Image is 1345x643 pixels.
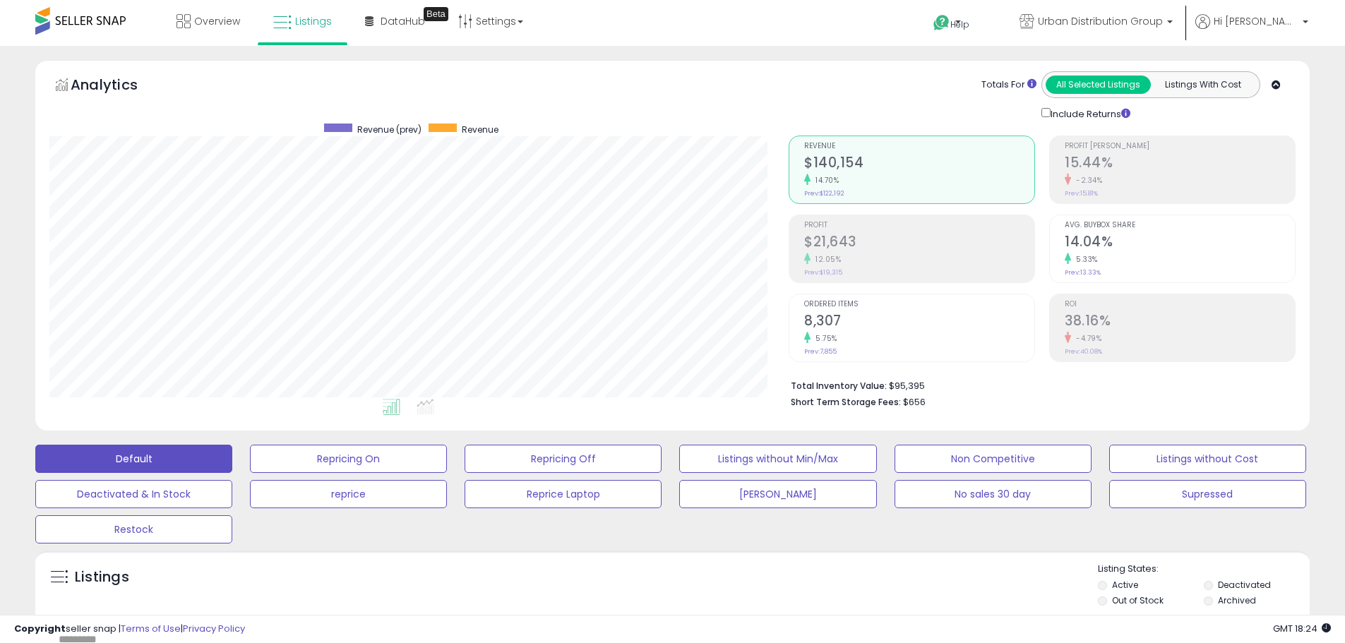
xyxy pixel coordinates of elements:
[1112,594,1164,606] label: Out of Stock
[462,124,498,136] span: Revenue
[679,480,876,508] button: [PERSON_NAME]
[791,376,1285,393] li: $95,395
[1065,313,1295,332] h2: 38.16%
[804,143,1034,150] span: Revenue
[14,622,66,635] strong: Copyright
[1065,155,1295,174] h2: 15.44%
[791,396,901,408] b: Short Term Storage Fees:
[1065,234,1295,253] h2: 14.04%
[183,622,245,635] a: Privacy Policy
[1038,14,1163,28] span: Urban Distribution Group
[791,380,887,392] b: Total Inventory Value:
[424,7,448,21] div: Tooltip anchor
[811,175,839,186] small: 14.70%
[1112,579,1138,591] label: Active
[194,14,240,28] span: Overview
[804,268,842,277] small: Prev: $19,315
[804,301,1034,308] span: Ordered Items
[1109,445,1306,473] button: Listings without Cost
[895,445,1092,473] button: Non Competitive
[1065,189,1098,198] small: Prev: 15.81%
[950,18,969,30] span: Help
[933,14,950,32] i: Get Help
[75,567,129,587] h5: Listings
[895,480,1092,508] button: No sales 30 day
[71,75,165,98] h5: Analytics
[981,78,1036,92] div: Totals For
[1273,622,1331,635] span: 2025-09-10 18:24 GMT
[804,222,1034,229] span: Profit
[1065,301,1295,308] span: ROI
[250,480,447,508] button: reprice
[1071,175,1102,186] small: -2.34%
[1098,563,1310,576] p: Listing States:
[1214,14,1298,28] span: Hi [PERSON_NAME]
[811,333,837,344] small: 5.75%
[357,124,422,136] span: Revenue (prev)
[35,515,232,543] button: Restock
[903,395,926,409] span: $656
[381,14,425,28] span: DataHub
[1065,143,1295,150] span: Profit [PERSON_NAME]
[1065,268,1101,277] small: Prev: 13.33%
[121,622,181,635] a: Terms of Use
[35,480,232,508] button: Deactivated & In Stock
[804,313,1034,332] h2: 8,307
[465,480,662,508] button: Reprice Laptop
[679,445,876,473] button: Listings without Min/Max
[295,14,332,28] span: Listings
[804,155,1034,174] h2: $140,154
[804,347,837,356] small: Prev: 7,855
[465,445,662,473] button: Repricing Off
[811,254,841,265] small: 12.05%
[1031,105,1147,121] div: Include Returns
[804,234,1034,253] h2: $21,643
[1195,14,1308,46] a: Hi [PERSON_NAME]
[1046,76,1151,94] button: All Selected Listings
[35,445,232,473] button: Default
[1150,76,1255,94] button: Listings With Cost
[1071,333,1101,344] small: -4.79%
[14,623,245,636] div: seller snap | |
[1109,480,1306,508] button: Supressed
[1065,347,1102,356] small: Prev: 40.08%
[804,189,844,198] small: Prev: $122,192
[1218,594,1256,606] label: Archived
[922,4,997,46] a: Help
[1218,579,1271,591] label: Deactivated
[1065,222,1295,229] span: Avg. Buybox Share
[1071,254,1098,265] small: 5.33%
[250,445,447,473] button: Repricing On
